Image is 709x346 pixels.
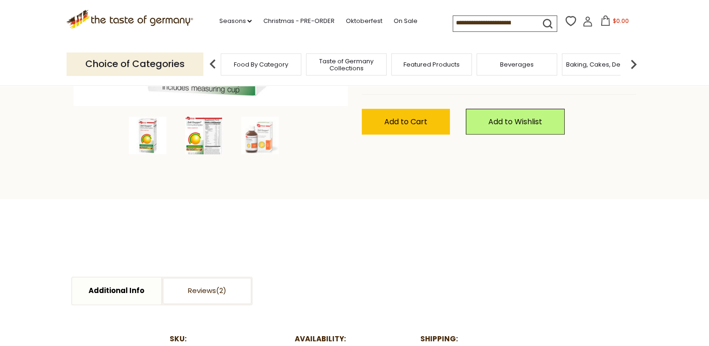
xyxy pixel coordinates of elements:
span: Add to Cart [384,116,427,127]
button: $0.00 [595,15,634,30]
img: Dr. Wolz Zell Oxygen Immunkomplex, BioActive Yeast Enzyme Concentrate, Dietary Supplement, 8.5 oz [129,117,166,154]
a: Beverages [500,61,534,68]
dt: Availability: [295,333,414,345]
span: $0.00 [612,17,628,25]
button: Add to Cart [362,109,450,135]
a: Food By Category [234,61,288,68]
a: Additional Info [72,278,161,304]
a: Oktoberfest [345,16,382,26]
a: Baking, Cakes, Desserts [566,61,639,68]
img: next arrow [624,55,643,74]
img: Dr. Wolz Zell Oxygen Immunkomplex, BioActive Yeast Enzyme Concentrate, Dietary Supplement, 8.5 oz [241,117,279,154]
a: Add to Wishlist [466,109,565,135]
dt: SKU: [170,333,289,345]
a: On Sale [393,16,417,26]
img: Dr. Wolz Zell Oxygen Immunkomplex, BioActive Yeast Enzyme Concentrate, Dietary Supplement, 8.5 oz [185,117,223,154]
a: Taste of Germany Collections [309,58,384,72]
a: Christmas - PRE-ORDER [263,16,334,26]
a: Seasons [219,16,252,26]
dt: Shipping: [420,333,539,345]
img: previous arrow [203,55,222,74]
a: Featured Products [403,61,460,68]
p: Choice of Categories [67,53,203,75]
a: Reviews [163,278,252,304]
